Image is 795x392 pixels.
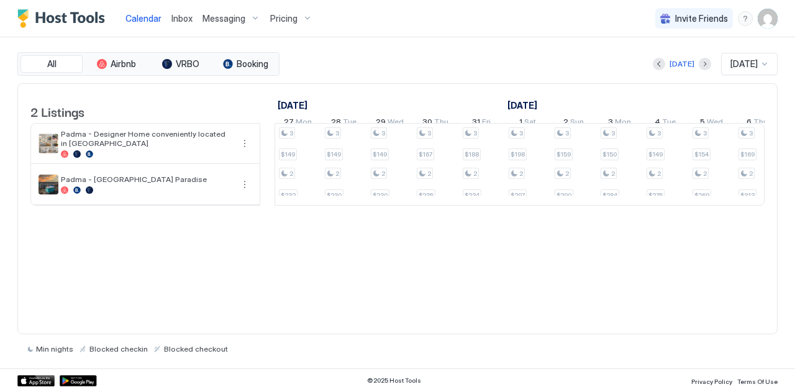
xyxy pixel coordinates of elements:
[694,150,709,158] span: $154
[703,170,707,178] span: 2
[473,129,477,137] span: 3
[171,12,193,25] a: Inbox
[434,117,448,130] span: Thu
[17,52,279,76] div: tab-group
[419,114,452,132] a: October 30, 2025
[737,374,778,387] a: Terms Of Use
[662,117,676,130] span: Tue
[753,117,768,130] span: Thu
[125,13,161,24] span: Calendar
[747,117,752,130] span: 6
[237,177,252,192] div: menu
[652,114,679,132] a: November 4, 2025
[556,191,571,199] span: $290
[30,102,84,121] span: 2 Listings
[469,114,494,132] a: October 31, 2025
[237,136,252,151] div: menu
[511,191,525,199] span: $297
[419,150,432,158] span: $167
[504,96,540,114] a: November 1, 2025
[556,150,571,158] span: $159
[125,12,161,25] a: Calendar
[281,114,315,132] a: October 27, 2025
[737,378,778,385] span: Terms Of Use
[296,117,312,130] span: Mon
[89,344,148,353] span: Blocked checkin
[699,58,711,70] button: Next month
[655,117,660,130] span: 4
[465,150,479,158] span: $188
[214,55,276,73] button: Booking
[367,376,421,385] span: © 2025 Host Tools
[611,129,615,137] span: 3
[237,177,252,192] button: More options
[524,117,536,130] span: Sat
[284,117,294,130] span: 27
[20,55,83,73] button: All
[61,129,232,148] span: Padma - Designer Home conveniently located in [GEOGRAPHIC_DATA]
[707,117,723,130] span: Wed
[381,129,385,137] span: 3
[36,344,73,353] span: Min nights
[61,175,232,184] span: Padma - [GEOGRAPHIC_DATA] Paradise
[281,191,296,199] span: $232
[730,58,758,70] span: [DATE]
[472,117,480,130] span: 31
[703,129,707,137] span: 3
[605,114,634,132] a: November 3, 2025
[563,117,568,130] span: 2
[611,170,615,178] span: 2
[602,191,617,199] span: $284
[648,191,663,199] span: $275
[516,114,539,132] a: November 1, 2025
[111,58,136,70] span: Airbnb
[565,170,569,178] span: 2
[39,175,58,194] div: listing image
[237,58,268,70] span: Booking
[427,170,431,178] span: 2
[331,117,341,130] span: 28
[670,58,694,70] div: [DATE]
[749,170,753,178] span: 2
[373,114,407,132] a: October 29, 2025
[740,150,755,158] span: $169
[275,96,311,114] a: October 27, 2025
[60,375,97,386] a: Google Play Store
[281,150,295,158] span: $149
[519,129,523,137] span: 3
[427,129,431,137] span: 3
[47,58,57,70] span: All
[519,170,523,178] span: 2
[327,191,342,199] span: $230
[388,117,404,130] span: Wed
[373,191,388,199] span: $230
[749,129,753,137] span: 3
[560,114,587,132] a: November 2, 2025
[511,150,525,158] span: $198
[270,13,298,24] span: Pricing
[648,150,663,158] span: $149
[422,117,432,130] span: 30
[164,344,228,353] span: Blocked checkout
[519,117,522,130] span: 1
[473,170,477,178] span: 2
[17,9,111,28] div: Host Tools Logo
[237,136,252,151] button: More options
[653,58,665,70] button: Previous month
[373,150,387,158] span: $149
[565,129,569,137] span: 3
[39,134,58,153] div: listing image
[608,117,613,130] span: 3
[700,117,705,130] span: 5
[150,55,212,73] button: VRBO
[694,191,709,199] span: $269
[758,9,778,29] div: User profile
[381,170,385,178] span: 2
[202,13,245,24] span: Messaging
[482,117,491,130] span: Fri
[17,375,55,386] a: App Store
[570,117,584,130] span: Sun
[328,114,360,132] a: October 28, 2025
